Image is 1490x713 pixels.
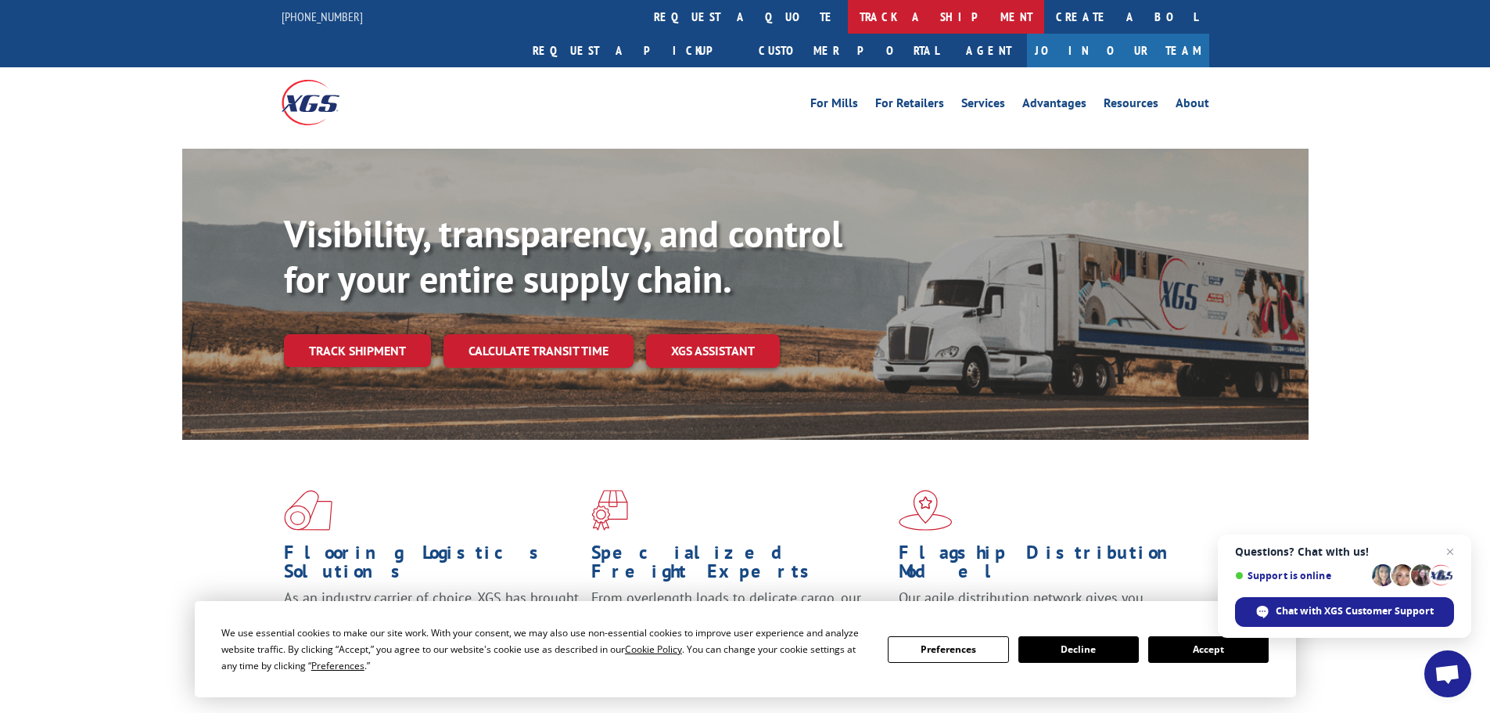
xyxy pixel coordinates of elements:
a: XGS ASSISTANT [646,334,780,368]
span: Chat with XGS Customer Support [1276,604,1434,618]
a: For Mills [810,97,858,114]
button: Preferences [888,636,1008,663]
a: [PHONE_NUMBER] [282,9,363,24]
span: Close chat [1441,542,1459,561]
a: About [1176,97,1209,114]
p: From overlength loads to delicate cargo, our experienced staff knows the best way to move your fr... [591,589,887,658]
b: Visibility, transparency, and control for your entire supply chain. [284,209,842,303]
a: Track shipment [284,334,431,367]
a: Services [961,97,1005,114]
a: Customer Portal [747,34,950,67]
div: Chat with XGS Customer Support [1235,597,1454,627]
a: Advantages [1022,97,1086,114]
h1: Flooring Logistics Solutions [284,543,580,589]
span: Preferences [311,659,364,672]
span: Our agile distribution network gives you nationwide inventory management on demand. [899,589,1187,625]
div: Open chat [1424,650,1471,697]
div: We use essential cookies to make our site work. With your consent, we may also use non-essential ... [221,625,869,674]
h1: Specialized Freight Experts [591,543,887,589]
a: Agent [950,34,1027,67]
img: xgs-icon-flagship-distribution-model-red [899,490,953,531]
div: Cookie Consent Prompt [195,601,1296,697]
img: xgs-icon-total-supply-chain-intelligence-red [284,490,332,531]
a: Resources [1104,97,1158,114]
a: Calculate transit time [443,334,634,368]
button: Decline [1018,636,1139,663]
img: xgs-icon-focused-on-flooring-red [591,490,628,531]
h1: Flagship Distribution Model [899,543,1194,589]
span: As an industry carrier of choice, XGS has brought innovation and dedication to flooring logistics... [284,589,579,644]
a: Request a pickup [521,34,747,67]
button: Accept [1148,636,1269,663]
a: For Retailers [875,97,944,114]
span: Questions? Chat with us! [1235,546,1454,558]
span: Support is online [1235,570,1366,582]
span: Cookie Policy [625,643,682,656]
a: Join Our Team [1027,34,1209,67]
